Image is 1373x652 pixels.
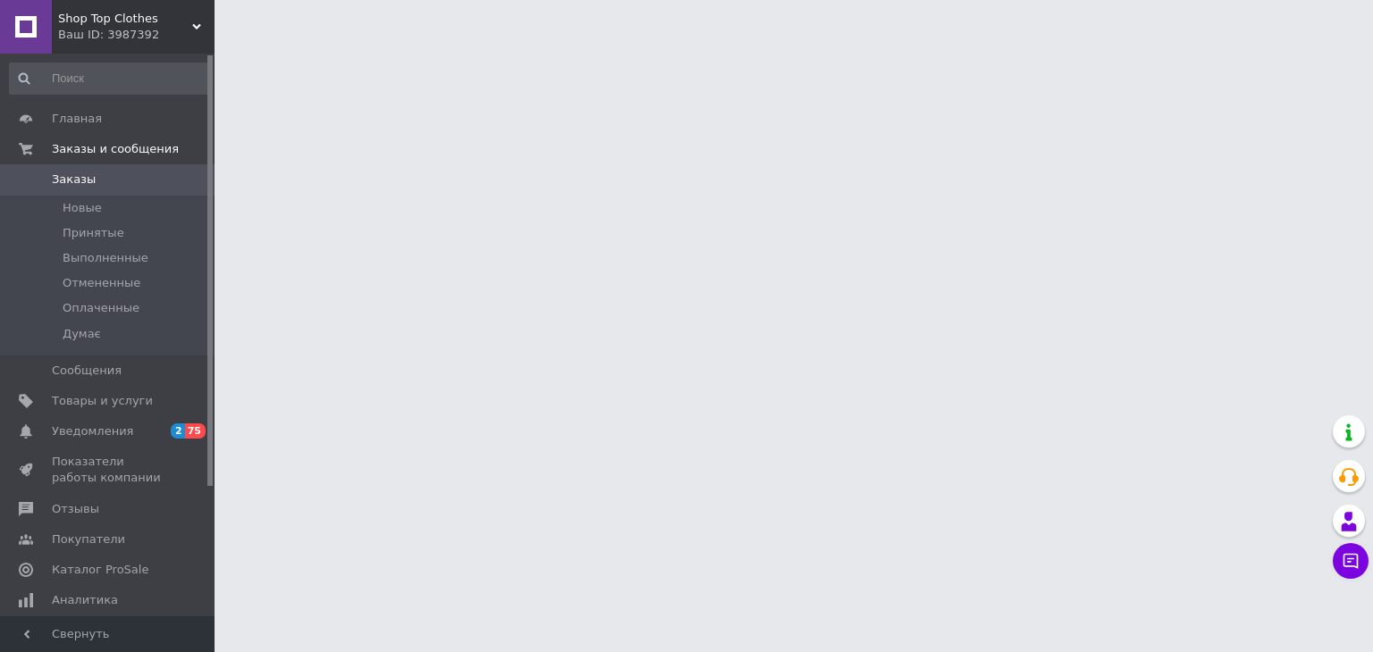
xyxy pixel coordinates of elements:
span: Принятые [63,225,124,241]
span: Думає [63,326,101,342]
span: Покупатели [52,531,125,548]
span: Товары и услуги [52,393,153,409]
span: Shop Top Clothes [58,11,192,27]
span: Аналитика [52,592,118,608]
span: Уведомления [52,423,133,439]
span: Новые [63,200,102,216]
span: Заказы и сообщения [52,141,179,157]
span: Оплаченные [63,300,139,316]
span: Сообщения [52,363,122,379]
span: 75 [185,423,206,439]
span: Отмененные [63,275,140,291]
span: Главная [52,111,102,127]
span: 2 [171,423,185,439]
span: Показатели работы компании [52,454,165,486]
button: Чат с покупателем [1333,543,1369,579]
span: Заказы [52,171,96,188]
span: Отзывы [52,501,99,517]
input: Поиск [9,63,211,95]
span: Каталог ProSale [52,562,148,578]
div: Ваш ID: 3987392 [58,27,215,43]
span: Выполненные [63,250,148,266]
